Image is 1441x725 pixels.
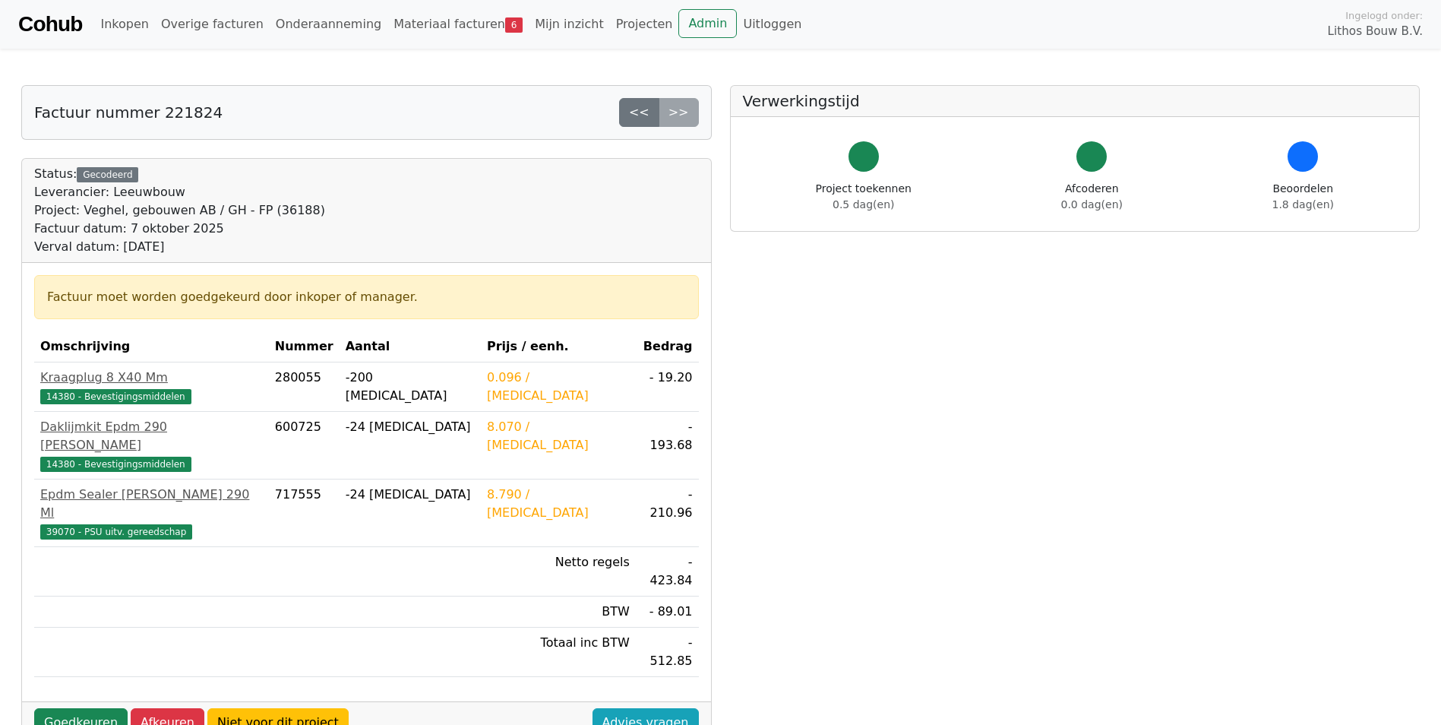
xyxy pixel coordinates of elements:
[743,92,1408,110] h5: Verwerkingstijd
[40,457,191,472] span: 14380 - Bevestigingsmiddelen
[487,486,630,522] div: 8.790 / [MEDICAL_DATA]
[636,412,699,480] td: - 193.68
[34,201,325,220] div: Project: Veghel, gebouwen AB / GH - FP (36188)
[619,98,659,127] a: <<
[636,480,699,547] td: - 210.96
[40,369,263,405] a: Kraagplug 8 X40 Mm14380 - Bevestigingsmiddelen
[18,6,82,43] a: Cohub
[40,418,263,473] a: Daklijmkit Epdm 290 [PERSON_NAME]14380 - Bevestigingsmiddelen
[269,480,340,547] td: 717555
[737,9,807,40] a: Uitloggen
[387,9,529,40] a: Materiaal facturen6
[40,369,263,387] div: Kraagplug 8 X40 Mm
[678,9,737,38] a: Admin
[94,9,154,40] a: Inkopen
[636,362,699,412] td: - 19.20
[1061,198,1123,211] span: 0.0 dag(en)
[481,628,636,677] td: Totaal inc BTW
[34,220,325,238] div: Factuur datum: 7 oktober 2025
[1328,23,1423,40] span: Lithos Bouw B.V.
[1061,181,1123,213] div: Afcoderen
[34,103,223,122] h5: Factuur nummer 221824
[40,524,192,540] span: 39070 - PSU uitv. gereedschap
[1272,198,1334,211] span: 1.8 dag(en)
[833,198,894,211] span: 0.5 dag(en)
[636,547,699,597] td: - 423.84
[269,362,340,412] td: 280055
[270,9,387,40] a: Onderaanneming
[610,9,679,40] a: Projecten
[636,628,699,677] td: - 512.85
[40,418,263,454] div: Daklijmkit Epdm 290 [PERSON_NAME]
[1272,181,1334,213] div: Beoordelen
[346,418,475,436] div: -24 [MEDICAL_DATA]
[487,369,630,405] div: 0.096 / [MEDICAL_DATA]
[1345,8,1423,23] span: Ingelogd onder:
[636,597,699,628] td: - 89.01
[529,9,610,40] a: Mijn inzicht
[816,181,912,213] div: Project toekennen
[346,369,475,405] div: -200 [MEDICAL_DATA]
[34,165,325,256] div: Status:
[34,331,269,362] th: Omschrijving
[487,418,630,454] div: 8.070 / [MEDICAL_DATA]
[40,486,263,540] a: Epdm Sealer [PERSON_NAME] 290 Ml39070 - PSU uitv. gereedschap
[77,167,138,182] div: Gecodeerd
[40,486,263,522] div: Epdm Sealer [PERSON_NAME] 290 Ml
[34,238,325,256] div: Verval datum: [DATE]
[269,331,340,362] th: Nummer
[155,9,270,40] a: Overige facturen
[34,183,325,201] div: Leverancier: Leeuwbouw
[269,412,340,480] td: 600725
[340,331,481,362] th: Aantal
[505,17,523,33] span: 6
[47,288,686,306] div: Factuur moet worden goedgekeurd door inkoper of manager.
[481,547,636,597] td: Netto regels
[346,486,475,504] div: -24 [MEDICAL_DATA]
[636,331,699,362] th: Bedrag
[481,597,636,628] td: BTW
[481,331,636,362] th: Prijs / eenh.
[40,389,191,404] span: 14380 - Bevestigingsmiddelen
